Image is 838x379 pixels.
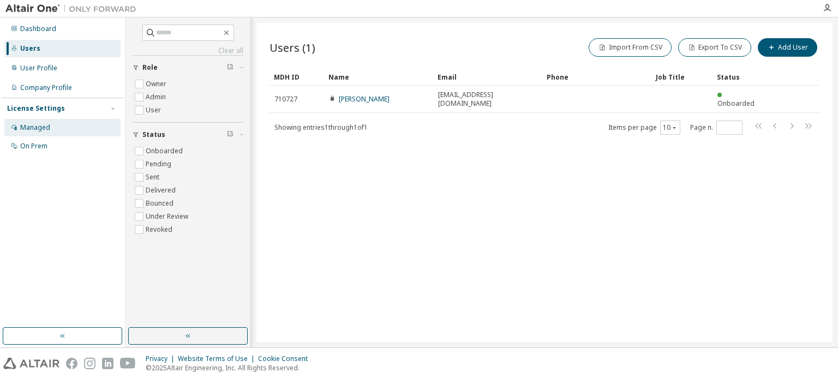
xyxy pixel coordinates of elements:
[20,25,56,33] div: Dashboard
[20,83,72,92] div: Company Profile
[717,99,755,108] span: Onboarded
[20,123,50,132] div: Managed
[146,158,173,171] label: Pending
[663,123,678,132] button: 10
[7,104,65,113] div: License Settings
[20,64,57,73] div: User Profile
[608,121,680,135] span: Items per page
[146,197,176,210] label: Bounced
[717,68,763,86] div: Status
[133,56,243,80] button: Role
[146,363,314,372] p: © 2025 Altair Engineering, Inc. All Rights Reserved.
[146,223,175,236] label: Revoked
[133,123,243,147] button: Status
[339,94,390,104] a: [PERSON_NAME]
[656,68,708,86] div: Job Title
[146,354,178,363] div: Privacy
[678,38,751,57] button: Export To CSV
[438,91,537,108] span: [EMAIL_ADDRESS][DOMAIN_NAME]
[20,44,40,53] div: Users
[438,68,538,86] div: Email
[146,184,178,197] label: Delivered
[133,46,243,55] a: Clear all
[84,358,95,369] img: instagram.svg
[227,63,234,72] span: Clear filter
[758,38,817,57] button: Add User
[274,68,320,86] div: MDH ID
[120,358,136,369] img: youtube.svg
[589,38,672,57] button: Import From CSV
[3,358,59,369] img: altair_logo.svg
[146,145,185,158] label: Onboarded
[270,40,315,55] span: Users (1)
[146,171,161,184] label: Sent
[20,142,47,151] div: On Prem
[178,354,258,363] div: Website Terms of Use
[274,95,297,104] span: 710727
[146,77,169,91] label: Owner
[146,104,163,117] label: User
[146,91,168,104] label: Admin
[5,3,142,14] img: Altair One
[328,68,429,86] div: Name
[547,68,647,86] div: Phone
[274,123,368,132] span: Showing entries 1 through 1 of 1
[142,63,158,72] span: Role
[146,210,190,223] label: Under Review
[227,130,234,139] span: Clear filter
[142,130,165,139] span: Status
[258,354,314,363] div: Cookie Consent
[66,358,77,369] img: facebook.svg
[102,358,113,369] img: linkedin.svg
[690,121,743,135] span: Page n.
